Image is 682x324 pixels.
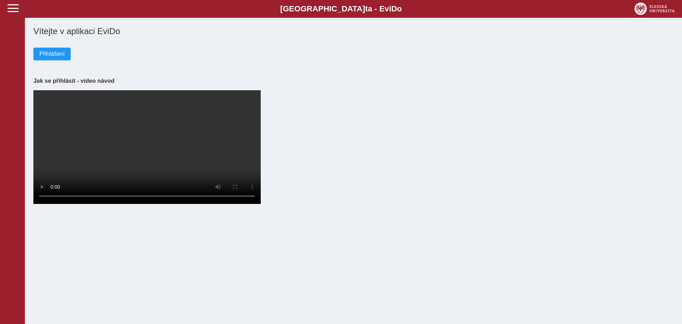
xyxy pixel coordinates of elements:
span: o [397,4,402,13]
h1: Vítejte v aplikaci EviDo [33,26,673,36]
b: [GEOGRAPHIC_DATA] a - Evi [21,4,661,13]
span: Přihlášení [39,51,65,57]
button: Přihlášení [33,48,71,60]
img: logo_web_su.png [634,2,675,15]
video: Your browser does not support the video tag. [33,90,261,204]
span: D [391,4,397,13]
h3: Jak se přihlásit - video návod [33,77,673,84]
span: t [365,4,368,13]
